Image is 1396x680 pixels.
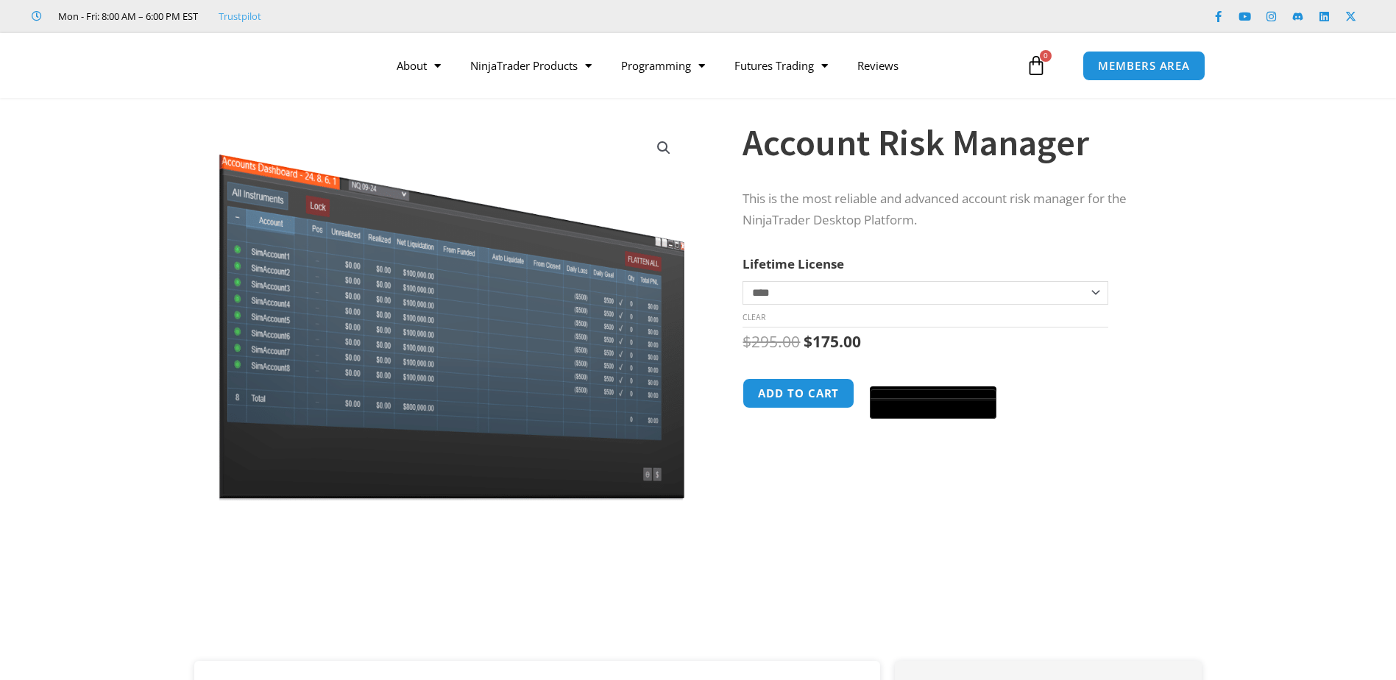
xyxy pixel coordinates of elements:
bdi: 295.00 [743,331,800,352]
img: LogoAI | Affordable Indicators – NinjaTrader [171,39,329,92]
a: Programming [606,49,720,82]
bdi: 175.00 [804,331,861,352]
iframe: Prerender PayPal Message 1 [743,544,1172,654]
iframe: PayPal Message 1 [743,427,1172,537]
a: Trustpilot [219,7,261,25]
a: Reviews [843,49,913,82]
a: MEMBERS AREA [1083,51,1205,81]
label: Lifetime License [743,255,844,272]
span: 0 [1040,50,1052,62]
span: Mon - Fri: 8:00 AM – 6:00 PM EST [54,7,198,25]
p: This is the most reliable and advanced account risk manager for the NinjaTrader Desktop Platform. [743,188,1172,231]
button: Buy with GPay [870,389,996,419]
a: Futures Trading [720,49,843,82]
a: NinjaTrader Products [456,49,606,82]
span: $ [804,331,812,352]
span: $ [743,331,751,352]
img: Screenshot 2024-08-26 15462845454 [215,124,688,500]
a: 0 [1004,44,1069,87]
nav: Menu [382,49,1022,82]
a: Clear options [743,312,765,322]
a: View full-screen image gallery [651,135,677,161]
a: About [382,49,456,82]
button: Add to cart [743,378,854,408]
iframe: Secure payment input frame [867,376,999,378]
span: MEMBERS AREA [1098,60,1190,71]
h1: Account Risk Manager [743,117,1172,169]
